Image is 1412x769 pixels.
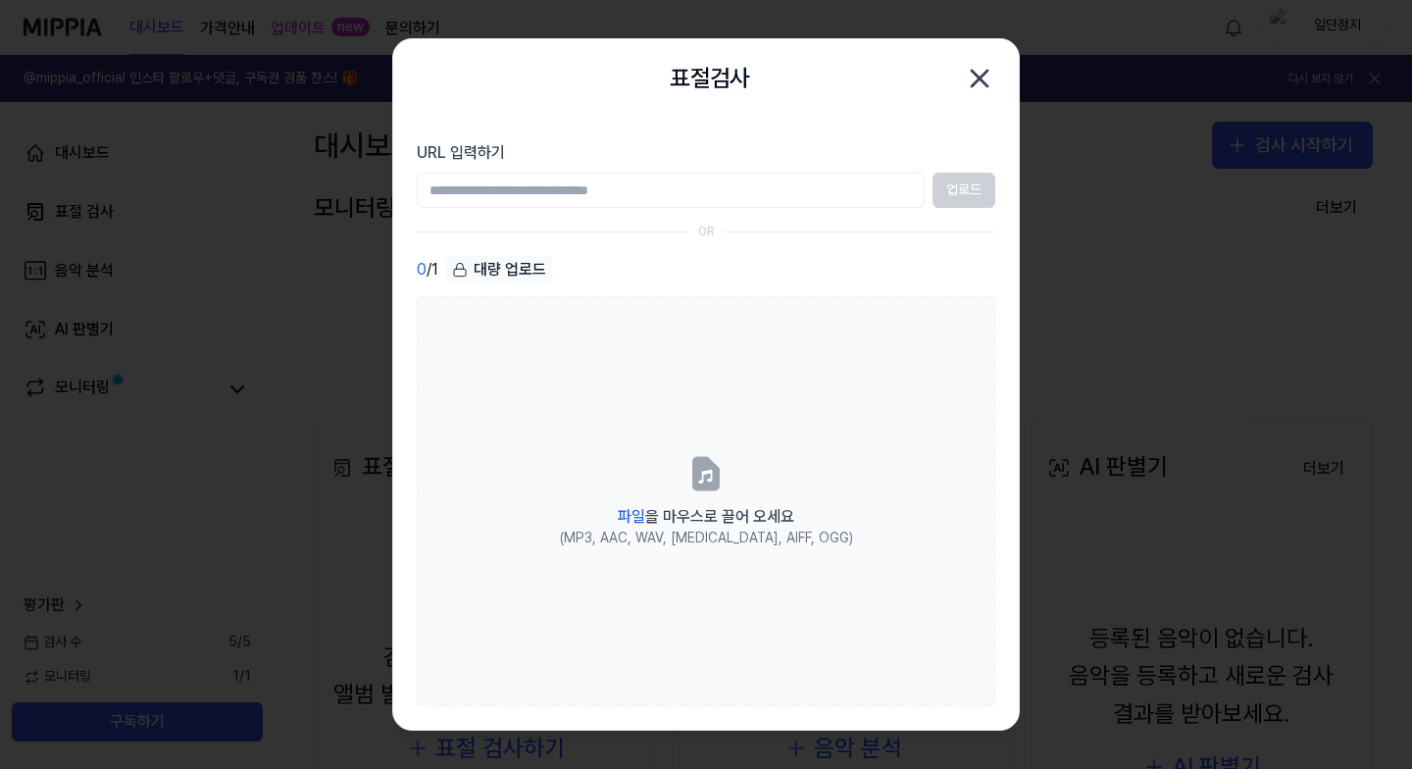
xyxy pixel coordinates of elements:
[417,258,427,282] span: 0
[417,141,995,165] label: URL 입력하기
[446,256,552,284] button: 대량 업로드
[670,60,750,97] h2: 표절검사
[560,529,853,548] div: (MP3, AAC, WAV, [MEDICAL_DATA], AIFF, OGG)
[446,256,552,283] div: 대량 업로드
[618,507,645,526] span: 파일
[698,224,715,240] div: OR
[417,256,438,284] div: / 1
[618,507,794,526] span: 을 마우스로 끌어 오세요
